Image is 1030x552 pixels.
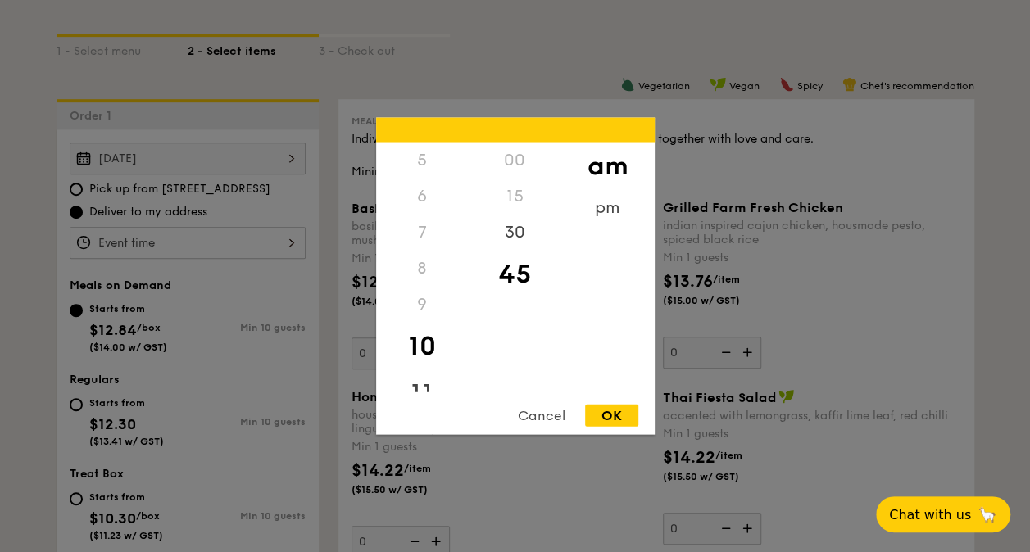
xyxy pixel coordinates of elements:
div: Cancel [501,405,582,427]
div: pm [561,190,654,226]
div: 00 [469,143,561,179]
button: Chat with us🦙 [876,496,1010,532]
div: 30 [469,215,561,251]
div: am [561,143,654,190]
span: 🦙 [978,505,997,524]
div: 8 [376,251,469,287]
div: OK [585,405,638,427]
div: 9 [376,287,469,323]
div: 10 [376,323,469,370]
div: 7 [376,215,469,251]
span: Chat with us [889,507,971,523]
div: 15 [469,179,561,215]
div: 11 [376,370,469,418]
div: 5 [376,143,469,179]
div: 6 [376,179,469,215]
div: 45 [469,251,561,298]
